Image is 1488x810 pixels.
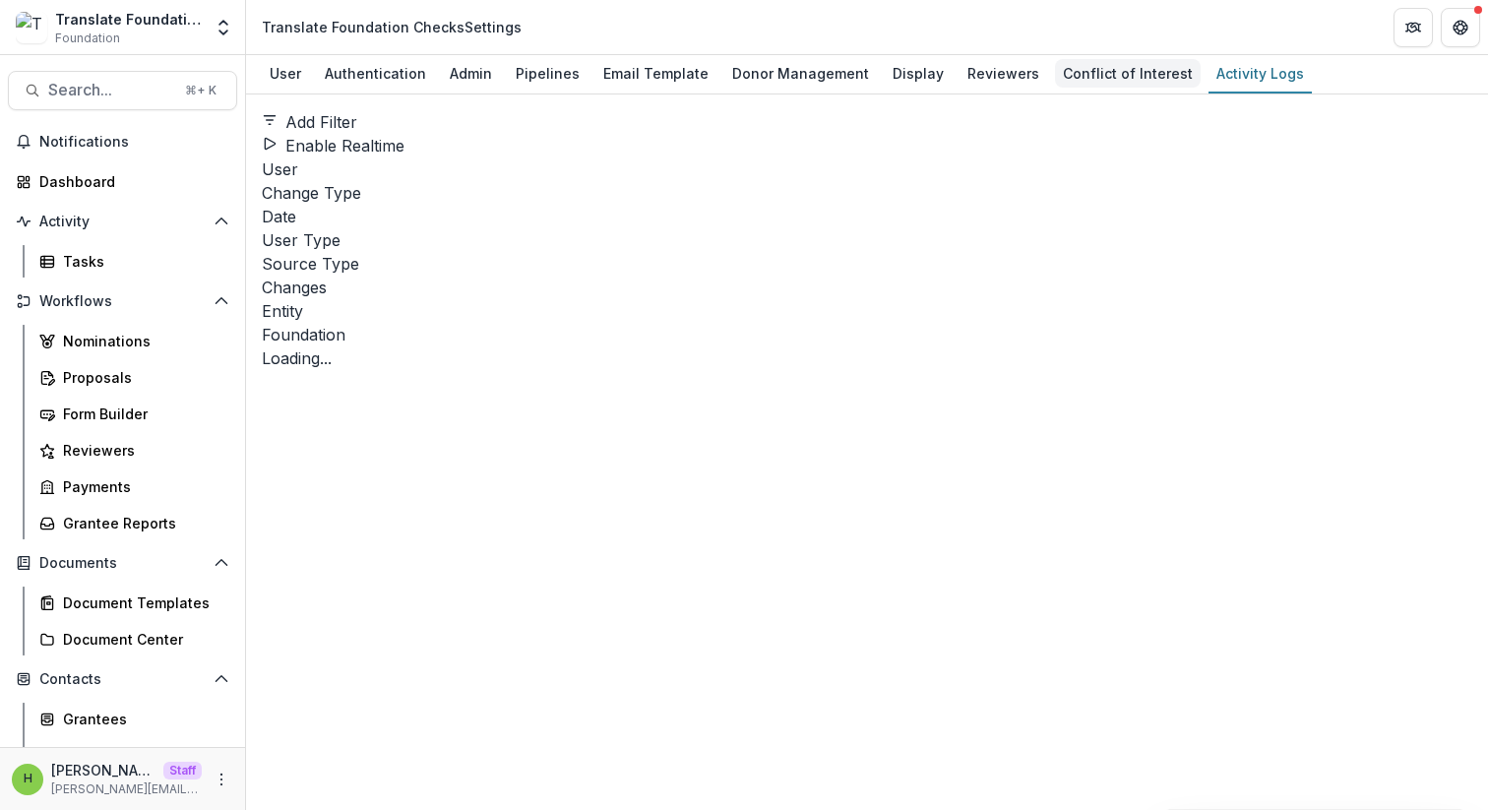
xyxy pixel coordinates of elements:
a: User [262,55,309,93]
button: Add Filter [262,110,357,134]
div: User [262,59,309,88]
div: Payments [63,476,221,497]
div: User Type [262,228,1472,252]
div: Reviewers [63,440,221,461]
div: Change Type [262,181,1472,205]
a: Grantees [31,703,237,735]
div: Date [262,205,1472,228]
span: Notifications [39,134,229,151]
span: Search... [48,81,173,99]
div: Conflict of Interest [1055,59,1201,88]
span: Documents [39,555,206,572]
p: Staff [163,762,202,779]
div: Entity [262,299,1472,323]
a: Authentication [317,55,434,93]
div: Document Templates [63,592,221,613]
div: Changes [262,276,1472,299]
button: Notifications [8,126,237,157]
img: Translate Foundation Checks [16,12,47,43]
div: Source Type [262,252,1472,276]
div: Grantee Reports [63,513,221,533]
div: Pipelines [508,59,588,88]
span: Add Filter [285,112,357,132]
div: Document Center [63,629,221,650]
a: Grantee Reports [31,507,237,539]
div: Email Template [595,59,716,88]
div: Admin [442,59,500,88]
a: Reviewers [31,434,237,467]
div: Grantees [63,709,221,729]
a: Document Center [31,623,237,655]
div: Foundation [262,323,1472,346]
a: Dashboard [8,165,237,198]
div: Form Builder [63,404,221,424]
a: Reviewers [960,55,1047,93]
a: Payments [31,470,237,503]
div: ⌘ + K [181,80,220,101]
a: Nominations [31,325,237,357]
a: Email Template [595,55,716,93]
a: Pipelines [508,55,588,93]
div: Proposals [63,367,221,388]
span: Contacts [39,671,206,688]
div: Translate Foundation Checks [55,9,202,30]
button: Open Contacts [8,663,237,695]
div: User [262,157,1472,181]
a: Activity Logs [1209,55,1312,93]
p: [PERSON_NAME][EMAIL_ADDRESS][DOMAIN_NAME] [51,780,202,798]
a: Donor Management [724,55,877,93]
nav: breadcrumb [254,13,529,41]
div: Loading... [262,346,1472,370]
button: Open Documents [8,547,237,579]
button: Open entity switcher [210,8,237,47]
a: Conflict of Interest [1055,55,1201,93]
div: Reviewers [960,59,1047,88]
span: Activity [39,214,206,230]
span: Foundation [55,30,120,47]
div: Donor Management [724,59,877,88]
div: Display [885,59,952,88]
button: Open Activity [8,206,237,237]
div: Activity Logs [1209,59,1312,88]
a: Form Builder [31,398,237,430]
div: Constituents [63,745,221,766]
button: Enable Realtime [262,134,404,157]
span: Workflows [39,293,206,310]
div: Tasks [63,251,221,272]
a: Tasks [31,245,237,278]
button: Get Help [1441,8,1480,47]
div: Nominations [63,331,221,351]
div: Authentication [317,59,434,88]
div: Dashboard [39,171,221,192]
a: Display [885,55,952,93]
a: Admin [442,55,500,93]
div: Translate Foundation Checks Settings [262,17,522,37]
a: Document Templates [31,587,237,619]
button: Search... [8,71,237,110]
div: Himanshu [24,773,32,785]
button: More [210,768,233,791]
a: Constituents [31,739,237,772]
a: Proposals [31,361,237,394]
button: Open Workflows [8,285,237,317]
p: [PERSON_NAME] [51,760,155,780]
button: Partners [1394,8,1433,47]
